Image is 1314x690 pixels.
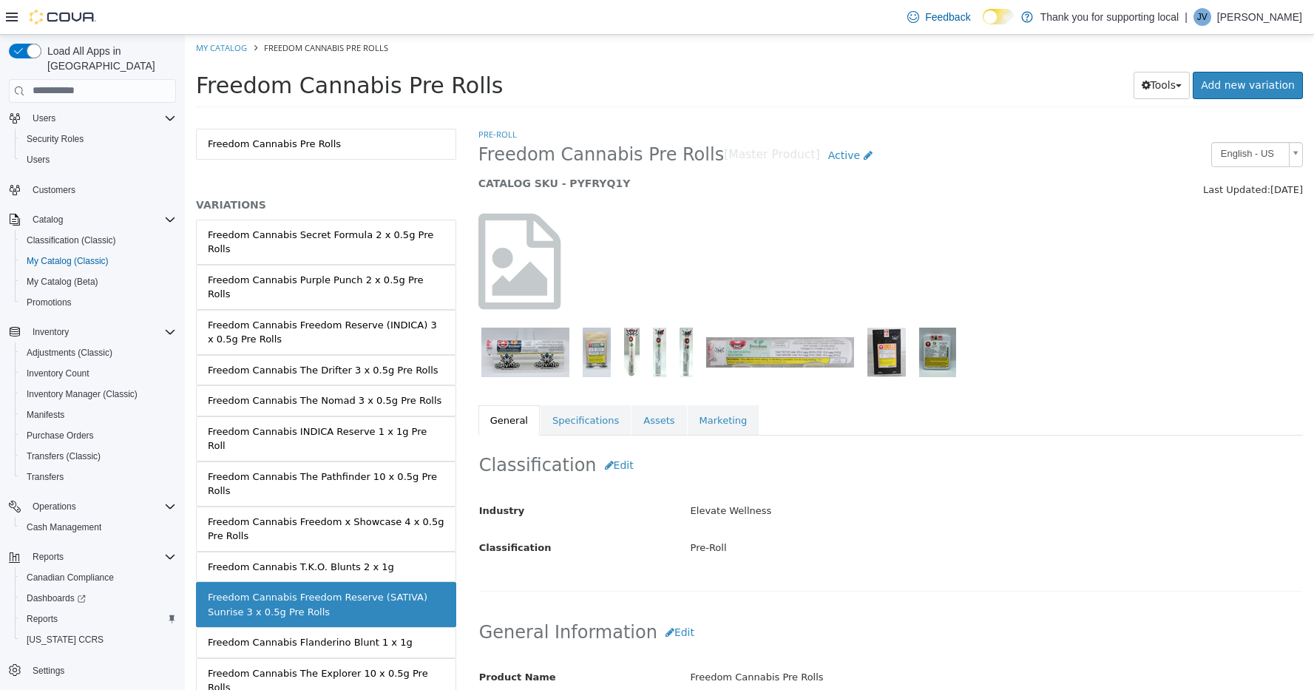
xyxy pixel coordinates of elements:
[21,406,176,424] span: Manifests
[21,518,107,536] a: Cash Management
[27,255,109,267] span: My Catalog (Classic)
[15,425,182,446] button: Purchase Orders
[21,294,78,311] a: Promotions
[15,149,182,170] button: Users
[27,154,50,166] span: Users
[23,632,260,660] div: Freedom Cannabis The Explorer 10 x 0.5g Pre Rolls
[539,115,635,126] small: [Master Product]
[21,589,176,607] span: Dashboards
[15,251,182,271] button: My Catalog (Classic)
[27,548,70,566] button: Reports
[27,450,101,462] span: Transfers (Classic)
[21,344,118,362] a: Adjustments (Classic)
[21,294,176,311] span: Promotions
[27,276,98,288] span: My Catalog (Beta)
[294,94,332,105] a: Pre-Roll
[27,572,114,584] span: Canadian Compliance
[23,601,228,615] div: Freedom Cannabis Flanderino Blunt 1 x 1g
[41,44,176,73] span: Load All Apps in [GEOGRAPHIC_DATA]
[3,659,182,680] button: Settings
[901,2,976,32] a: Feedback
[27,548,176,566] span: Reports
[21,151,176,169] span: Users
[23,193,260,222] div: Freedom Cannabis Secret Formula 2 x 0.5g Pre Rolls
[15,342,182,363] button: Adjustments (Classic)
[294,470,340,481] span: Industry
[1185,8,1188,26] p: |
[27,592,86,604] span: Dashboards
[11,7,62,18] a: My Catalog
[23,480,260,509] div: Freedom Cannabis Freedom x Showcase 4 x 0.5g Pre Rolls
[27,388,138,400] span: Inventory Manager (Classic)
[412,417,457,444] button: Edit
[27,323,75,341] button: Inventory
[15,609,182,629] button: Reports
[33,214,63,226] span: Catalog
[925,10,970,24] span: Feedback
[3,322,182,342] button: Inventory
[294,584,1117,612] h2: General Information
[11,38,319,64] span: Freedom Cannabis Pre Rolls
[33,551,64,563] span: Reports
[15,271,182,292] button: My Catalog (Beta)
[21,273,104,291] a: My Catalog (Beta)
[23,525,209,540] div: Freedom Cannabis T.K.O. Blunts 2 x 1g
[21,518,176,536] span: Cash Management
[27,471,64,483] span: Transfers
[21,610,64,628] a: Reports
[356,371,446,402] a: Specifications
[1008,37,1118,64] a: Add new variation
[27,498,176,515] span: Operations
[27,109,61,127] button: Users
[27,634,104,646] span: [US_STATE] CCRS
[21,365,176,382] span: Inventory Count
[33,326,69,338] span: Inventory
[294,507,367,518] span: Classification
[27,498,82,515] button: Operations
[21,273,176,291] span: My Catalog (Beta)
[1026,107,1118,132] a: English - US
[27,211,69,229] button: Catalog
[1193,8,1211,26] div: Joshua Vera
[294,371,355,402] a: General
[21,569,176,586] span: Canadian Compliance
[21,447,106,465] a: Transfers (Classic)
[33,501,76,513] span: Operations
[21,427,176,444] span: Purchase Orders
[23,555,260,584] div: Freedom Cannabis Freedom Reserve (SATIVA) Sunrise 3 x 0.5g Pre Rolls
[23,390,260,419] div: Freedom Cannabis INDICA Reserve 1 x 1g Pre Roll
[27,211,176,229] span: Catalog
[21,231,176,249] span: Classification (Classic)
[23,238,260,267] div: Freedom Cannabis Purple Punch 2 x 0.5g Pre Rolls
[1018,149,1086,160] span: Last Updated:
[15,467,182,487] button: Transfers
[643,115,675,126] span: Active
[1027,108,1098,131] span: English - US
[21,447,176,465] span: Transfers (Classic)
[21,610,176,628] span: Reports
[33,665,64,677] span: Settings
[21,252,176,270] span: My Catalog (Classic)
[983,24,983,25] span: Dark Mode
[23,435,260,464] div: Freedom Cannabis The Pathfinder 10 x 0.5g Pre Rolls
[21,468,70,486] a: Transfers
[21,427,100,444] a: Purchase Orders
[30,10,96,24] img: Cova
[21,385,176,403] span: Inventory Manager (Classic)
[21,589,92,607] a: Dashboards
[294,142,907,155] h5: CATALOG SKU - PYFRYQ1Y
[294,109,539,132] span: Freedom Cannabis Pre Rolls
[23,359,257,373] div: Freedom Cannabis The Nomad 3 x 0.5g Pre Rolls
[21,344,176,362] span: Adjustments (Classic)
[27,430,94,442] span: Purchase Orders
[21,130,89,148] a: Security Roles
[15,517,182,538] button: Cash Management
[27,297,72,308] span: Promotions
[15,292,182,313] button: Promotions
[21,406,70,424] a: Manifests
[11,94,271,125] a: Freedom Cannabis Pre Rolls
[33,112,55,124] span: Users
[23,283,260,312] div: Freedom Cannabis Freedom Reserve (INDICA) 3 x 0.5g Pre Rolls
[3,209,182,230] button: Catalog
[15,405,182,425] button: Manifests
